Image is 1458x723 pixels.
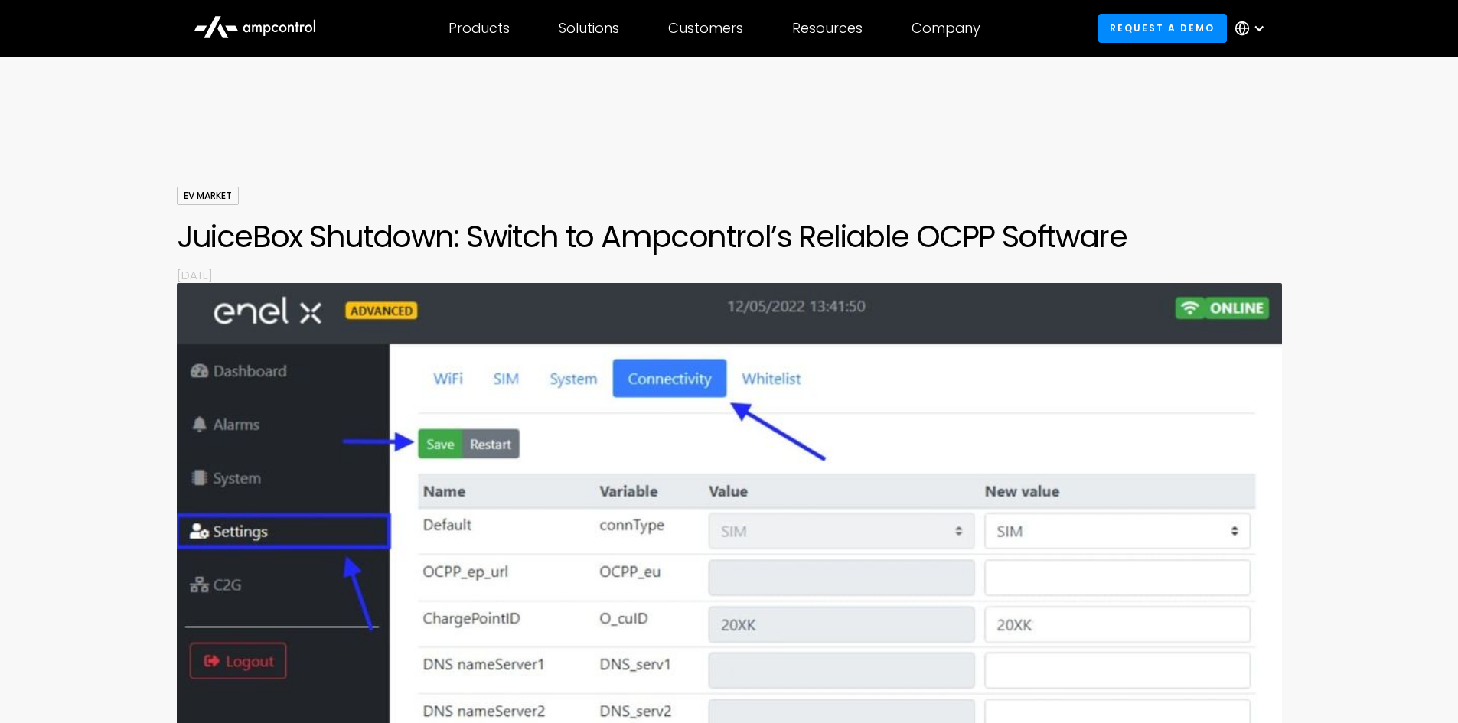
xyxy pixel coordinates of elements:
div: Resources [792,20,863,37]
a: Request a demo [1098,14,1227,42]
div: Products [448,20,510,37]
div: Company [912,20,980,37]
div: Solutions [559,20,619,37]
div: EV Market [177,187,239,205]
p: [DATE] [177,267,1282,283]
div: Customers [668,20,743,37]
h1: JuiceBox Shutdown: Switch to Ampcontrol’s Reliable OCPP Software [177,218,1282,255]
